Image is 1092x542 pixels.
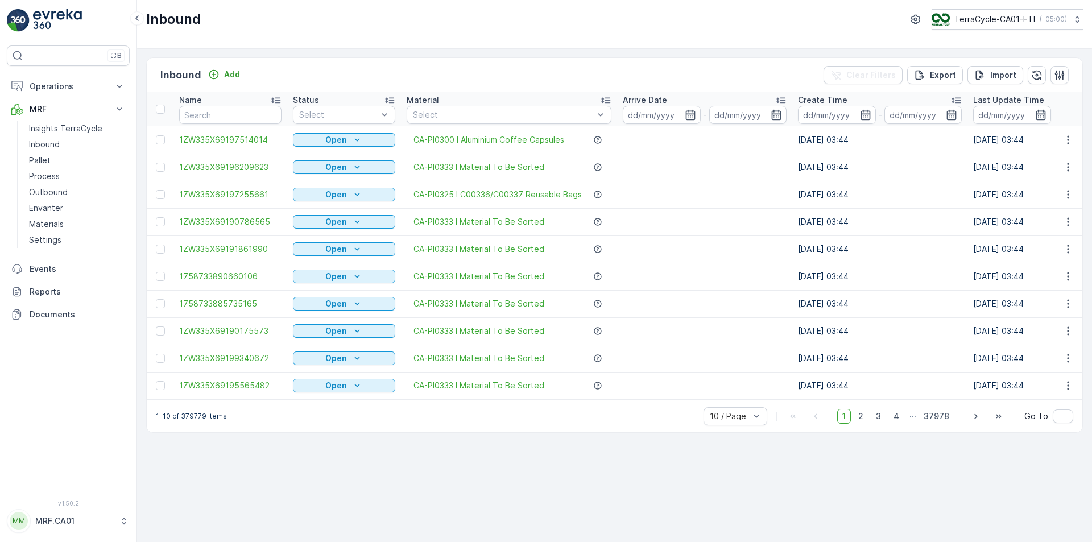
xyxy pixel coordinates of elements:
[179,162,282,173] a: 1ZW335X69196209623
[909,409,916,424] p: ...
[179,134,282,146] a: 1ZW335X69197514014
[967,66,1023,84] button: Import
[293,270,395,283] button: Open
[413,353,544,364] a: CA-PI0333 I Material To Be Sorted
[413,380,544,391] a: CA-PI0333 I Material To Be Sorted
[919,409,954,424] span: 37978
[29,218,64,230] p: Materials
[413,216,544,227] span: CA-PI0333 I Material To Be Sorted
[792,372,967,399] td: [DATE] 03:44
[792,208,967,235] td: [DATE] 03:44
[884,106,962,124] input: dd/mm/yyyy
[973,106,1051,124] input: dd/mm/yyyy
[293,94,319,106] p: Status
[623,106,701,124] input: dd/mm/yyyy
[871,409,886,424] span: 3
[29,139,60,150] p: Inbound
[293,188,395,201] button: Open
[29,234,61,246] p: Settings
[156,326,165,336] div: Toggle Row Selected
[179,325,282,337] span: 1ZW335X69190175573
[413,162,544,173] a: CA-PI0333 I Material To Be Sorted
[930,69,956,81] p: Export
[179,271,282,282] a: 1758733890660106
[156,190,165,199] div: Toggle Row Selected
[179,380,282,391] a: 1ZW335X69195565482
[407,94,439,106] p: Material
[24,152,130,168] a: Pallet
[1040,15,1067,24] p: ( -05:00 )
[179,353,282,364] a: 1ZW335X69199340672
[792,235,967,263] td: [DATE] 03:44
[413,134,564,146] a: CA-PI0300 I Aluminium Coffee Capsules
[29,155,51,166] p: Pallet
[29,187,68,198] p: Outbound
[156,163,165,172] div: Toggle Row Selected
[156,217,165,226] div: Toggle Row Selected
[29,202,63,214] p: Envanter
[293,133,395,147] button: Open
[623,94,667,106] p: Arrive Date
[792,126,967,154] td: [DATE] 03:44
[160,67,201,83] p: Inbound
[24,121,130,136] a: Insights TerraCycle
[299,109,378,121] p: Select
[179,298,282,309] a: 1758733885735165
[33,9,82,32] img: logo_light-DOdMpM7g.png
[110,51,122,60] p: ⌘B
[179,106,282,124] input: Search
[179,189,282,200] span: 1ZW335X69197255661
[413,298,544,309] span: CA-PI0333 I Material To Be Sorted
[325,325,347,337] p: Open
[7,500,130,507] span: v 1.50.2
[413,325,544,337] a: CA-PI0333 I Material To Be Sorted
[325,162,347,173] p: Open
[837,409,851,424] span: 1
[156,272,165,281] div: Toggle Row Selected
[24,216,130,232] a: Materials
[990,69,1016,81] p: Import
[7,303,130,326] a: Documents
[293,160,395,174] button: Open
[24,168,130,184] a: Process
[293,297,395,311] button: Open
[792,317,967,345] td: [DATE] 03:44
[792,263,967,290] td: [DATE] 03:44
[325,298,347,309] p: Open
[24,136,130,152] a: Inbound
[907,66,963,84] button: Export
[204,68,245,81] button: Add
[7,280,130,303] a: Reports
[224,69,240,80] p: Add
[709,106,787,124] input: dd/mm/yyyy
[413,271,544,282] a: CA-PI0333 I Material To Be Sorted
[325,189,347,200] p: Open
[7,75,130,98] button: Operations
[7,509,130,533] button: MMMRF.CA01
[30,309,125,320] p: Documents
[7,9,30,32] img: logo
[156,245,165,254] div: Toggle Row Selected
[932,9,1083,30] button: TerraCycle-CA01-FTI(-05:00)
[325,380,347,391] p: Open
[24,200,130,216] a: Envanter
[10,512,28,530] div: MM
[156,381,165,390] div: Toggle Row Selected
[293,351,395,365] button: Open
[325,271,347,282] p: Open
[792,345,967,372] td: [DATE] 03:44
[7,98,130,121] button: MRF
[29,171,60,182] p: Process
[413,243,544,255] span: CA-PI0333 I Material To Be Sorted
[179,243,282,255] span: 1ZW335X69191861990
[413,189,582,200] a: CA-PI0325 I C00336/C00337 Reusable Bags
[973,94,1044,106] p: Last Update Time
